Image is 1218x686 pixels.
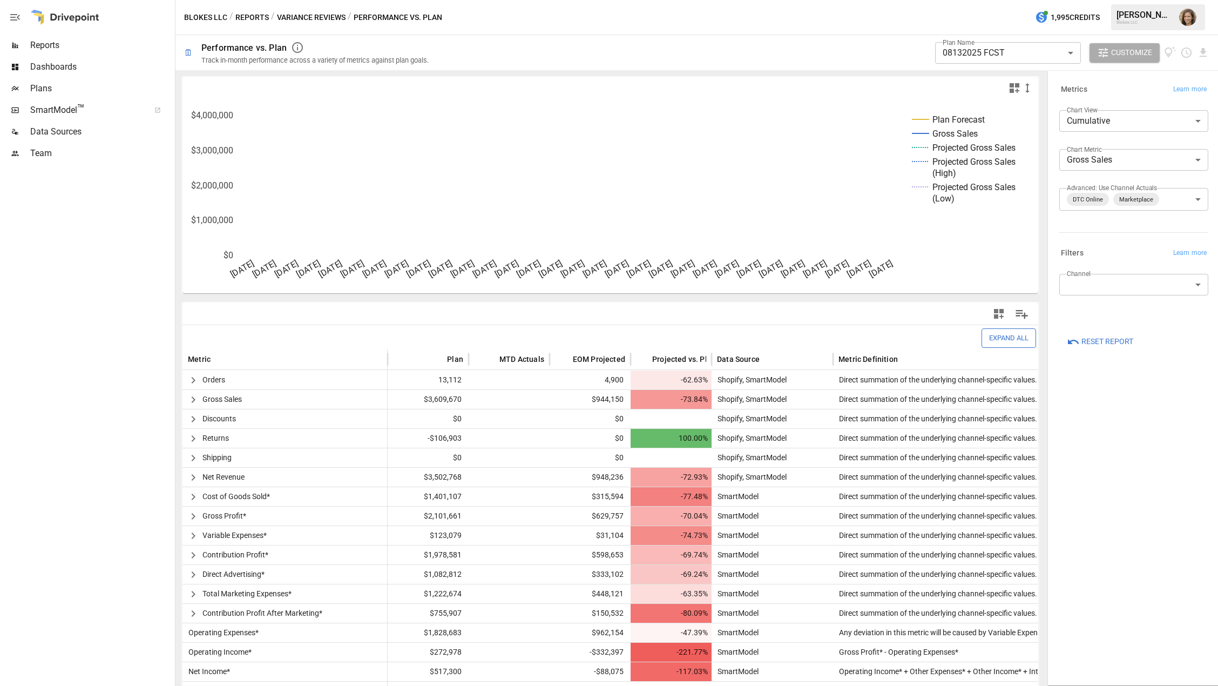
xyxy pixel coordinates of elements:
span: Direct summation of the underlying channel-specific values. [835,468,1037,487]
text: [DATE] [295,258,322,280]
text: (Low) [932,193,955,204]
span: Operating Income* + Other Expenses* + Other Income* + Interest Expense* + Income Tax Expense* [835,662,1167,681]
text: [DATE] [757,258,784,280]
span: -70.04% [636,507,709,526]
text: [DATE] [449,258,476,280]
span: $962,154 [555,623,625,642]
span: $123,079 [393,526,463,545]
span: Direct summation of the underlying channel-specific values. [835,448,1037,467]
span: SmartModel [713,623,759,642]
div: Cumulative [1059,110,1208,132]
text: [DATE] [647,258,674,280]
span: Dashboards [30,60,173,73]
span: Direct summation of the underlying channel-specific values. [835,487,1037,506]
span: $31,104 [555,526,625,545]
span: Gross Sales [202,390,242,409]
text: [DATE] [471,258,498,280]
span: Team [30,147,173,160]
span: Direct summation of the underlying channel-specific values. [835,390,1037,409]
span: Direct summation of the underlying channel-specific values. [835,584,1037,603]
text: [DATE] [339,258,366,280]
span: -$332,397 [555,643,625,662]
span: Shopify, SmartModel [713,409,787,428]
span: $333,102 [555,565,625,584]
span: -77.48% [636,487,709,506]
span: Projected vs. Plan [652,354,716,365]
span: Reset Report [1081,335,1133,348]
span: -69.24% [636,565,709,584]
span: Gross Profit* [202,507,246,526]
span: SmartModel [713,643,759,662]
span: 1,995 Credits [1051,11,1100,24]
button: Sort [899,352,914,367]
span: $755,907 [393,604,463,623]
text: [DATE] [493,258,520,280]
button: Sort [557,352,572,367]
text: [DATE] [669,258,696,280]
text: Projected Gross Sales [932,157,1016,167]
span: SmartModel [713,584,759,603]
span: $1,401,107 [393,487,463,506]
span: -221.77% [636,643,709,662]
span: Cost of Goods Sold* [202,487,270,506]
span: Shopify, SmartModel [713,371,787,389]
div: Track in-month performance across a variety of metrics against plan goals. [201,56,429,64]
span: Reports [30,39,173,52]
span: 13,112 [393,371,463,389]
text: [DATE] [228,258,255,280]
span: Direct summation of the underlying channel-specific values. [835,604,1037,623]
span: Direct summation of the underlying channel-specific values. [835,546,1037,564]
button: Variance Reviews [277,11,346,24]
svg: A chart. [182,99,1030,293]
span: -117.03% [636,662,709,681]
text: Projected Gross Sales [932,182,1016,192]
text: [DATE] [713,258,740,280]
div: Amy Thacker [1179,9,1196,26]
span: Net Revenue [202,468,245,487]
text: $4,000,000 [191,110,233,120]
span: SmartModel [713,546,759,564]
span: Variable Expenses* [202,526,267,545]
text: Gross Sales [932,129,978,139]
span: -$88,075 [555,662,625,681]
label: Advanced: Use Channel Actuals [1067,183,1157,192]
span: $0 [393,409,463,428]
text: [DATE] [801,258,828,280]
div: [PERSON_NAME] [1116,10,1173,20]
div: 🗓 [184,48,193,58]
text: $2,000,000 [191,180,233,191]
span: -62.63% [636,371,709,389]
h6: Filters [1061,247,1084,259]
span: SmartModel [713,604,759,623]
button: Download report [1197,46,1209,59]
button: Manage Columns [1010,302,1034,326]
div: / [348,11,351,24]
text: [DATE] [383,258,410,280]
span: -$106,903 [393,429,463,448]
span: $629,757 [555,507,625,526]
span: $598,653 [555,546,625,564]
span: $0 [555,448,625,467]
span: Returns [202,429,229,448]
span: SmartModel [713,507,759,526]
span: $3,609,670 [393,390,463,409]
span: $3,502,768 [393,468,463,487]
span: Total Marketing Expenses* [202,584,292,603]
button: Sort [431,352,446,367]
button: Expand All [982,328,1036,347]
div: / [229,11,233,24]
span: $517,300 [393,662,463,681]
span: -69.74% [636,546,709,564]
text: [DATE] [691,258,718,280]
span: $1,978,581 [393,546,463,564]
span: $948,236 [555,468,625,487]
text: [DATE] [625,258,652,280]
text: [DATE] [868,258,895,280]
span: $1,222,674 [393,584,463,603]
span: $2,101,661 [393,507,463,526]
span: Marketplace [1115,193,1158,206]
text: [DATE] [251,258,278,280]
span: Customize [1111,46,1152,59]
span: SmartModel [713,487,759,506]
